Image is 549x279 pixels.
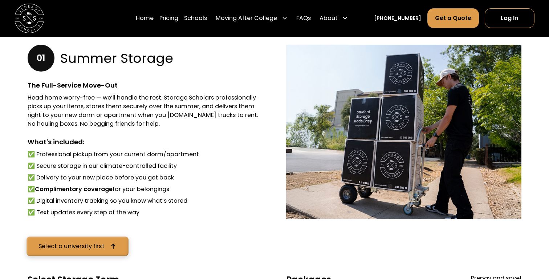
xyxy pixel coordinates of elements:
div: The Full-Service Move-Out [28,80,263,90]
li: ✅ Secure storage in our climate-controlled facility [28,162,263,170]
img: Storage Scholar [286,45,521,218]
li: ✅ Professional pickup from your current dorm/apartment [28,150,263,159]
a: Get a Quote [427,8,479,28]
div: Moving After College [216,14,277,23]
img: Storage Scholars main logo [15,4,44,33]
a: Schools [184,8,207,28]
a: FAQs [296,8,311,28]
div: Head home worry-free — we’ll handle the rest. Storage Scholars professionally picks up your items... [28,93,263,129]
a: [PHONE_NUMBER] [374,15,421,22]
a: Select a university first [27,236,128,256]
li: ✅ Digital inventory tracking so you know what’s stored [28,197,263,205]
li: ✅ Text updates every step of the way [28,208,263,217]
div: Select a university first [38,243,105,249]
li: ✅ Delivery to your new place before you get back [28,173,263,182]
h3: Summer Storage [60,50,173,66]
a: Pricing [159,8,178,28]
div: About [320,14,338,23]
div: About [317,8,351,28]
div: Moving After College [213,8,290,28]
a: home [15,4,44,33]
div: What's included: [28,137,263,147]
div: 01 [28,45,54,72]
a: Home [136,8,154,28]
li: ✅ for your belongings [28,185,263,194]
strong: Complimentary coverage [35,185,113,193]
a: Log In [485,8,534,28]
